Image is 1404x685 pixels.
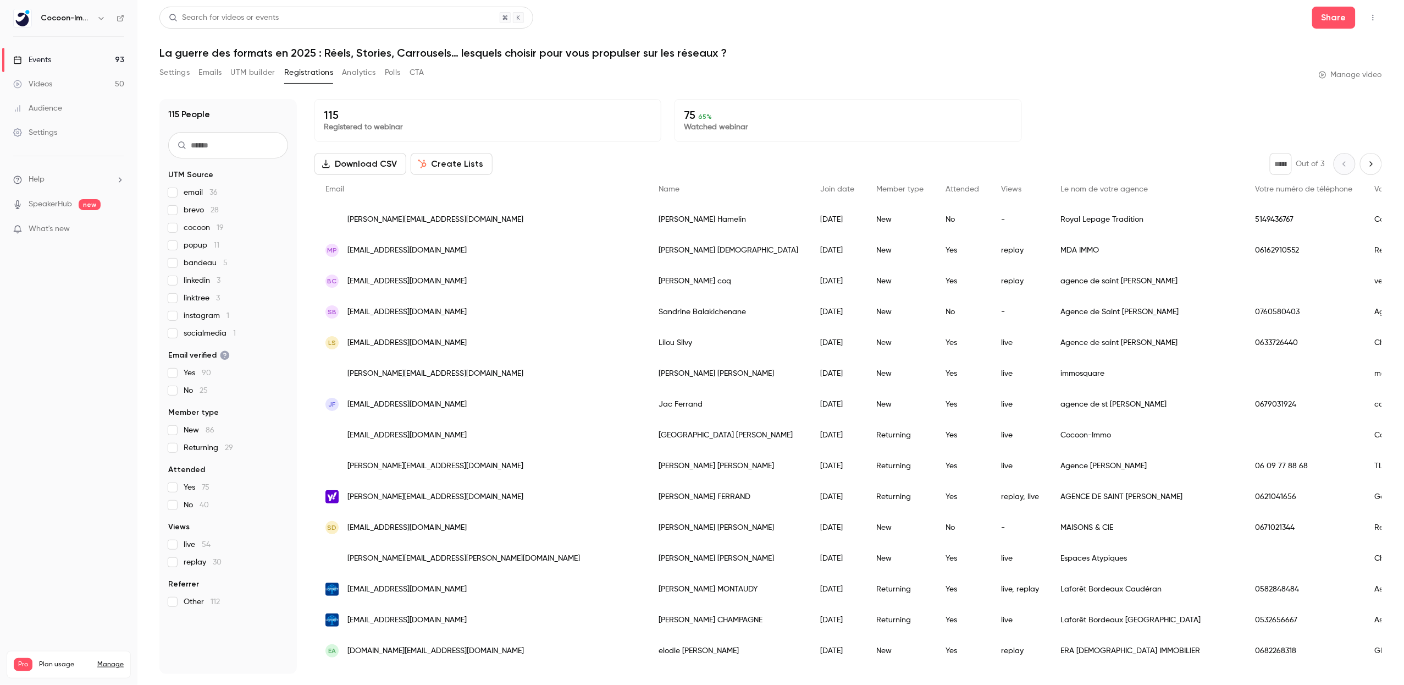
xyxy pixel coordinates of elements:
span: [EMAIL_ADDRESS][DOMAIN_NAME] [347,245,467,256]
p: Watched webinar [684,122,1012,133]
div: 0682268318 [1245,635,1364,666]
span: 1 [226,312,229,320]
div: Returning [865,574,935,605]
span: replay [184,557,222,568]
button: Next page [1360,153,1382,175]
div: MDA IMMO [1050,235,1245,266]
div: New [865,389,935,420]
div: [PERSON_NAME] [PERSON_NAME] [648,451,809,481]
span: [EMAIL_ADDRESS][DOMAIN_NAME] [347,430,467,441]
span: 54 [202,541,211,549]
div: [DATE] [809,266,865,297]
span: 40 [200,501,209,509]
div: 0582848484 [1245,574,1364,605]
div: New [865,204,935,235]
div: Yes [935,327,990,358]
span: Pro [14,658,32,671]
div: Agence [PERSON_NAME] [1050,451,1245,481]
div: No [935,512,990,543]
span: socialmedia [184,328,236,339]
div: [DATE] [809,605,865,635]
div: AGENCE DE SAINT [PERSON_NAME] [1050,481,1245,512]
div: Yes [935,605,990,635]
div: Yes [935,635,990,666]
div: [GEOGRAPHIC_DATA] [PERSON_NAME] [648,420,809,451]
div: live [990,605,1050,635]
div: New [865,327,935,358]
div: - [990,297,1050,327]
span: 29 [225,444,233,452]
div: Cocoon-Immo [1050,420,1245,451]
span: brevo [184,205,219,216]
div: agence de saint [PERSON_NAME] [1050,266,1245,297]
span: Views [1001,185,1021,193]
img: cocoon-immo.io [325,429,339,442]
div: live [990,451,1050,481]
span: Member type [168,407,219,418]
div: [PERSON_NAME] CHAMPAGNE [648,605,809,635]
span: Yes [184,482,209,493]
div: [DATE] [809,420,865,451]
span: Name [659,185,679,193]
div: live [990,327,1050,358]
div: [DATE] [809,635,865,666]
div: Yes [935,420,990,451]
div: - [990,512,1050,543]
span: Referrer [168,579,199,590]
span: Other [184,596,220,607]
span: [EMAIL_ADDRESS][DOMAIN_NAME] [347,337,467,349]
div: [PERSON_NAME] [DEMOGRAPHIC_DATA] [648,235,809,266]
li: help-dropdown-opener [13,174,124,185]
img: laforet.com [325,613,339,627]
div: [PERSON_NAME] MONTAUDY [648,574,809,605]
section: facet-groups [168,169,288,607]
span: Email verified [168,350,230,361]
span: Returning [184,442,233,453]
img: yahoo.fr [325,490,339,503]
span: [DOMAIN_NAME][EMAIL_ADDRESS][DOMAIN_NAME] [347,645,524,657]
div: Laforêt Bordeaux [GEOGRAPHIC_DATA] [1050,605,1245,635]
div: New [865,543,935,574]
iframe: Noticeable Trigger [111,224,124,234]
button: Emails [198,64,222,81]
span: Join date [820,185,854,193]
div: live [990,389,1050,420]
div: 0633726440 [1245,327,1364,358]
span: [PERSON_NAME][EMAIL_ADDRESS][DOMAIN_NAME] [347,368,523,380]
div: [DATE] [809,327,865,358]
div: Jac Ferrand [648,389,809,420]
button: Analytics [342,64,376,81]
span: [PERSON_NAME][EMAIL_ADDRESS][PERSON_NAME][DOMAIN_NAME] [347,553,580,565]
div: No [935,204,990,235]
span: 11 [214,242,219,249]
div: MAISONS & CIE [1050,512,1245,543]
span: 3 [216,294,220,302]
span: 3 [217,277,220,284]
span: Le nom de votre agence [1061,185,1148,193]
div: Espaces Atypiques [1050,543,1245,574]
div: immosquare [1050,358,1245,389]
span: cocoon [184,222,224,233]
span: live [184,539,211,550]
div: Lilou Silvy [648,327,809,358]
p: 75 [684,108,1012,122]
div: Royal Lepage Tradition [1050,204,1245,235]
span: UTM Source [168,169,213,180]
div: [PERSON_NAME] [PERSON_NAME] [648,543,809,574]
span: What's new [29,223,70,235]
p: Registered to webinar [324,122,652,133]
div: Yes [935,543,990,574]
span: [EMAIL_ADDRESS][DOMAIN_NAME] [347,522,467,534]
div: [PERSON_NAME] FERRAND [648,481,809,512]
span: [EMAIL_ADDRESS][DOMAIN_NAME] [347,399,467,410]
span: SD [328,523,337,533]
p: Out of 3 [1296,158,1325,169]
div: [DATE] [809,512,865,543]
span: eA [328,646,336,656]
span: 25 [200,387,208,394]
div: [DATE] [809,543,865,574]
span: 90 [202,369,211,377]
img: immosquare.com [325,367,339,380]
div: New [865,358,935,389]
div: Yes [935,358,990,389]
